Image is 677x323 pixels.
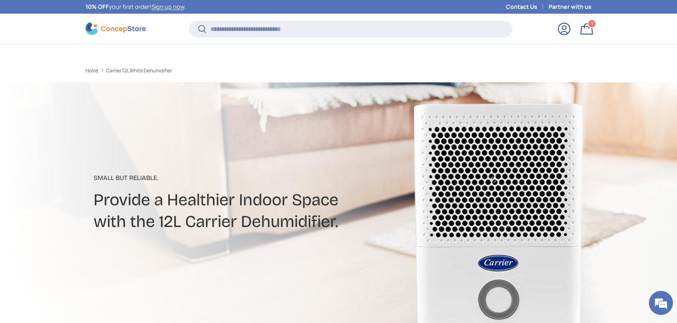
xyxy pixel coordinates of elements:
[86,2,186,11] p: your first order! .
[86,3,109,10] strong: 10% OFF
[506,2,549,11] a: Contact Us
[86,67,354,74] nav: Breadcrumbs
[94,173,402,183] p: Small But Reliable.
[94,189,402,233] h2: Provide a Healthier Indoor Space with the 12L Carrier Dehumidifier.
[151,3,184,10] a: Sign up now
[86,22,146,35] img: ConcepStore
[591,20,593,27] span: 1
[106,68,172,73] a: Carrier 12L White Dehumidifier
[549,2,591,11] a: Partner with us
[86,68,98,73] a: Home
